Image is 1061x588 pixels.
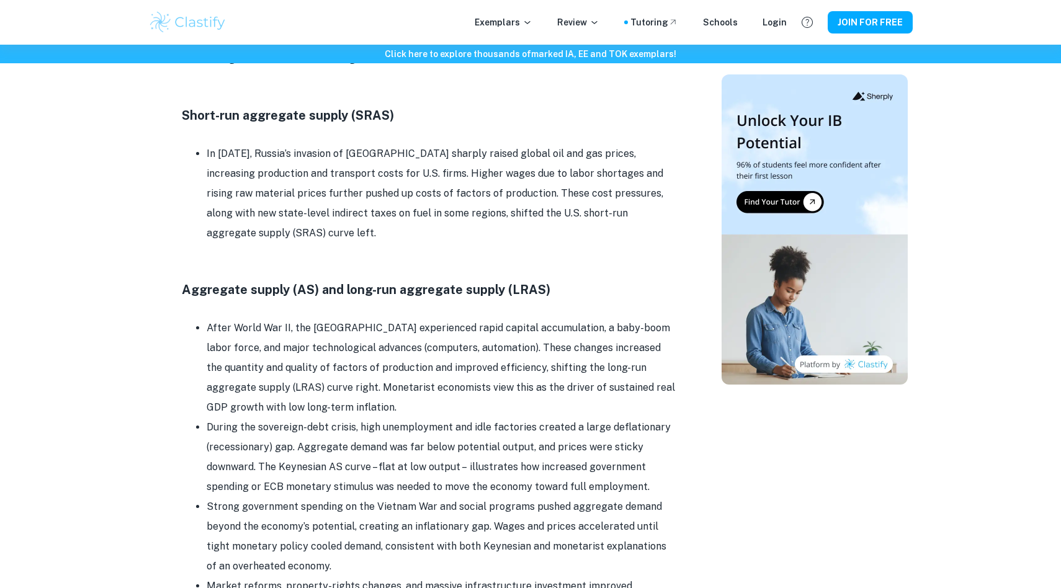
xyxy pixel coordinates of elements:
a: Tutoring [630,16,678,29]
h6: Click here to explore thousands of marked IA, EE and TOK exemplars ! [2,47,1059,61]
img: Thumbnail [722,74,908,385]
h4: Short-run aggregate supply (SRAS) [182,106,678,125]
li: During the sovereign-debt crisis, high unemployment and idle factories created a large deflationa... [207,417,678,497]
li: In [DATE], Russia’s invasion of [GEOGRAPHIC_DATA] sharply raised global oil and gas prices, incre... [207,144,678,243]
h4: Aggregate supply (AS) and long-run aggregate supply (LRAS) [182,280,678,299]
button: JOIN FOR FREE [828,11,913,33]
button: Help and Feedback [797,12,818,33]
img: Clastify logo [148,10,227,35]
li: After World War II, the [GEOGRAPHIC_DATA] experienced rapid capital accumulation, a baby-boom lab... [207,318,678,417]
a: Login [763,16,787,29]
a: Schools [703,16,738,29]
li: Strong government spending on the Vietnam War and social programs pushed aggregate demand beyond ... [207,497,678,576]
p: Review [557,16,599,29]
p: Exemplars [475,16,532,29]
